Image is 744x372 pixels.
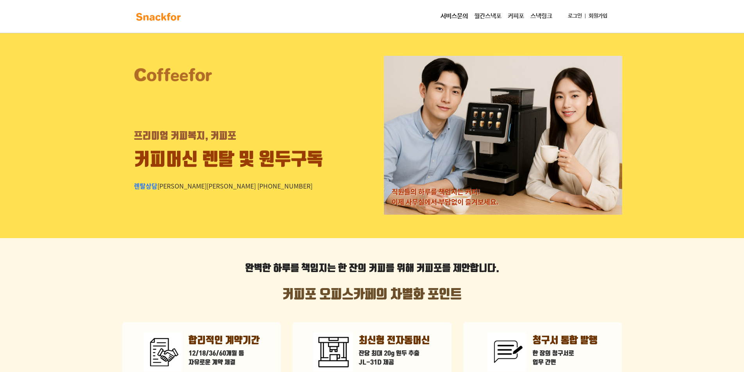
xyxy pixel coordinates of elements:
p: 잔당 최대 20g 원두 추출 JL-31D 제공 [359,349,430,367]
strong: 완벽한 하루를 책임지는 한 잔의 커피 [245,263,386,274]
h2: 커피포 오피스카페의 차별화 포인트 [122,287,622,302]
img: 통합청구 [487,332,526,371]
p: 최신형 전자동머신 [359,334,430,348]
a: 커피포 [505,9,527,24]
a: 서비스문의 [437,9,471,24]
p: 합리적인 계약기간 [189,334,260,348]
p: 를 위해 커피포를 제안합니다. [122,262,622,276]
p: 12/18/36/60개월 등 자유로운 계약 체결 [189,349,260,367]
img: 전자동머신 [314,332,353,371]
p: 한 장의 청구서로 업무 간편 [533,349,598,367]
div: 직원들의 하루를 책임지는 커피! 이제 사무실에서 부담없이 즐겨보세요. [392,187,499,207]
a: 월간스낵포 [471,9,505,24]
a: 로그인 [565,9,585,23]
div: 커피머신 렌탈 및 원두구독 [134,147,323,173]
img: 렌탈 모델 사진 [384,56,622,215]
img: 커피포 로고 [134,67,212,82]
span: 렌탈상담 [134,181,157,190]
div: 프리미엄 커피복지, 커피포 [134,129,236,143]
div: [PERSON_NAME][PERSON_NAME] [PHONE_NUMBER] [134,181,312,190]
a: 스낵링크 [527,9,555,24]
img: background-main-color.svg [134,11,183,23]
p: 청구서 통합 발행 [533,334,598,348]
a: 회원가입 [585,9,610,23]
img: 계약기간 [143,332,182,371]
